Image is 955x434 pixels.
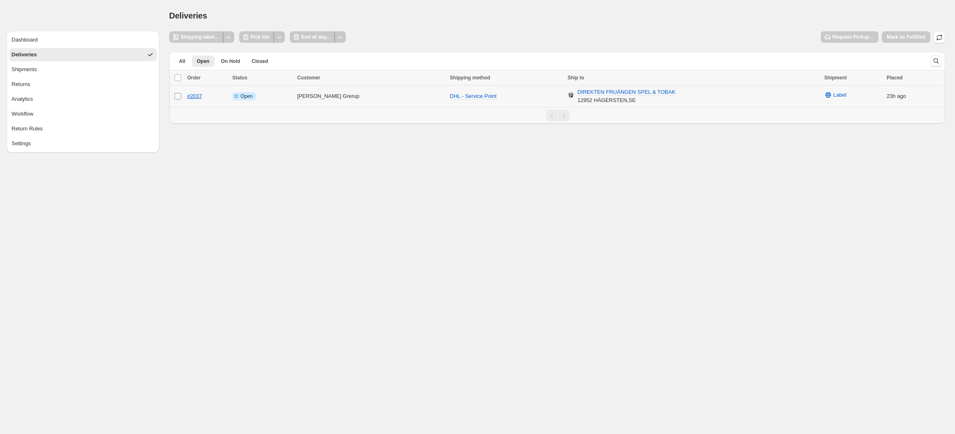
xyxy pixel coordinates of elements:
span: All [179,58,185,65]
span: Status [232,75,247,81]
button: DIREKTEN FRUÄNGEN SPEL & TOBAK [573,86,680,99]
span: Open [197,58,210,65]
span: DIREKTEN FRUÄNGEN SPEL & TOBAK [578,89,675,96]
button: Deliveries [9,48,157,61]
div: 12952 HÄGERSTEN , SE [578,88,675,104]
span: Order [187,75,201,81]
td: ago [884,86,945,107]
span: Workflow [12,110,33,118]
button: Returns [9,78,157,91]
time: Monday, October 6, 2025 at 3:17:06 PM [887,93,896,99]
span: Label [833,91,846,99]
button: Label [819,88,851,102]
span: Shipping method [450,75,490,81]
button: DHL - Service Point [445,90,502,103]
span: Open [240,93,252,100]
button: Analytics [9,93,157,106]
button: Shipments [9,63,157,76]
span: Ship to [568,75,585,81]
span: Shipment [824,75,847,81]
button: Dashboard [9,33,157,46]
span: Shipments [12,65,37,74]
span: Closed [252,58,268,65]
span: Analytics [12,95,33,103]
button: Search and filter results [930,55,942,67]
button: Settings [9,137,157,150]
button: Workflow [9,107,157,121]
span: DHL - Service Point [450,93,497,99]
span: Placed [887,75,903,81]
span: Dashboard [12,36,38,44]
span: Deliveries [12,51,37,59]
nav: Pagination [169,107,945,124]
span: Customer [297,75,320,81]
span: On Hold [221,58,240,65]
span: Return Rules [12,125,43,133]
span: Deliveries [169,11,207,20]
span: Returns [12,80,30,88]
td: [PERSON_NAME] Grerup [295,86,447,107]
button: Return Rules [9,122,157,135]
span: Settings [12,139,31,148]
a: #2037 [187,93,202,99]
